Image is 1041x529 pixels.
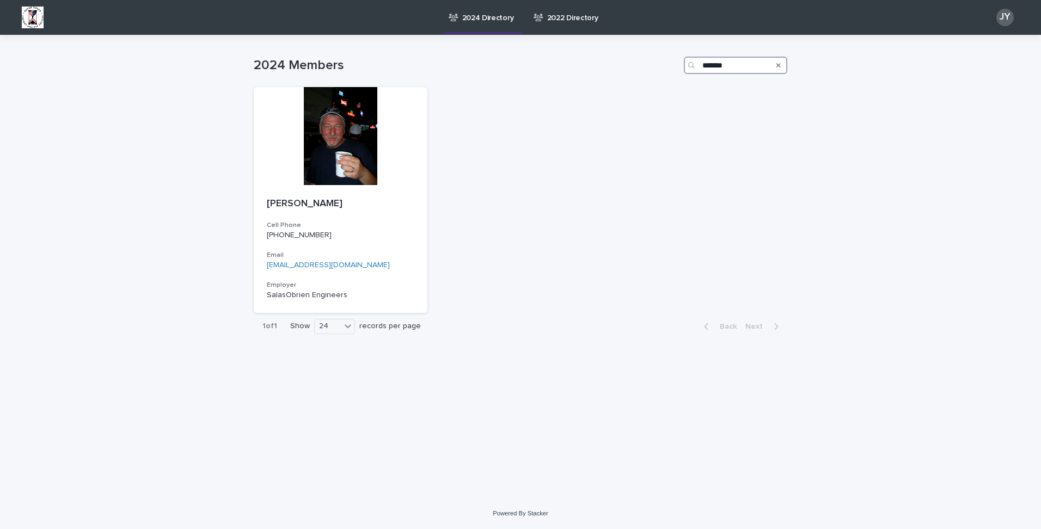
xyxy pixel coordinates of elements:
[267,198,414,210] p: [PERSON_NAME]
[315,321,341,332] div: 24
[267,261,390,269] a: [EMAIL_ADDRESS][DOMAIN_NAME]
[996,9,1014,26] div: JY
[493,510,548,516] a: Powered By Stacker
[745,323,769,330] span: Next
[254,58,679,73] h1: 2024 Members
[713,323,737,330] span: Back
[741,322,787,331] button: Next
[267,231,332,239] a: [PHONE_NUMBER]
[695,322,741,331] button: Back
[359,322,421,331] p: records per page
[267,221,414,230] h3: Cell Phone
[254,87,427,313] a: [PERSON_NAME]Cell Phone[PHONE_NUMBER]Email[EMAIL_ADDRESS][DOMAIN_NAME]EmployerSalasObrien Engineers
[22,7,44,28] img: BsxibNoaTPe9uU9VL587
[254,313,286,340] p: 1 of 1
[267,291,414,300] p: SalasObrien Engineers
[290,322,310,331] p: Show
[267,251,414,260] h3: Email
[267,281,414,290] h3: Employer
[684,57,787,74] input: Search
